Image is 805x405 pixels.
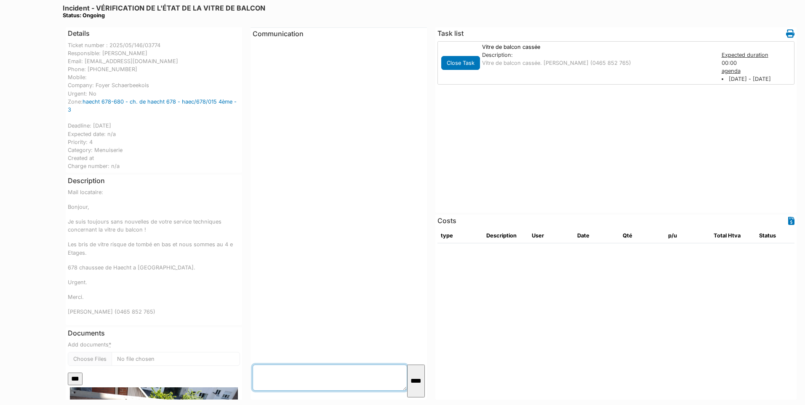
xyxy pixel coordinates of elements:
[63,4,265,19] h6: Incident - VÉRIFICATION DE L'ÉTAT DE LA VITRE DE BALCON
[786,29,794,38] i: Work order
[714,232,727,239] span: translation missing: en.total
[68,341,111,349] label: Add documents
[722,51,793,59] div: Expected duration
[68,329,240,337] h6: Documents
[253,29,304,38] span: translation missing: en.communication.communication
[483,228,528,243] th: Description
[482,51,713,59] div: Description:
[478,43,717,51] div: Vitre de balcon cassée
[482,59,713,67] p: Vitre de balcon cassée. [PERSON_NAME] (0465 852 765)
[68,29,90,37] h6: Details
[68,240,240,256] p: Les bris de vitre risque de tombé en bas et nous sommes au 4 e Etages.
[528,228,574,243] th: User
[728,232,741,239] span: translation missing: en.HTVA
[68,41,240,171] div: Ticket number : 2025/05/146/03774 Responsible: [PERSON_NAME] Email: [EMAIL_ADDRESS][DOMAIN_NAME] ...
[63,12,265,19] div: Status: Ongoing
[722,75,793,83] li: [DATE] - [DATE]
[756,228,801,243] th: Status
[68,188,240,196] p: Mail locataire:
[717,51,797,83] div: 00:00
[437,228,483,243] th: type
[68,218,240,234] p: Je suis toujours sans nouvelles de votre service techniques concernant la vitre du balcon !
[68,278,240,286] p: Urgent.
[68,99,237,113] a: haecht 678-680 - ch. de haecht 678 - haec/678/015 4ème - 3
[109,341,111,348] abbr: required
[447,60,474,66] span: translation missing: en.todo.action.close_task
[68,203,240,211] p: Bonjour,
[619,228,665,243] th: Qté
[437,29,464,37] h6: Task list
[665,228,710,243] th: p/u
[68,177,105,185] h6: Description
[574,228,619,243] th: Date
[437,217,456,225] h6: Costs
[68,308,240,316] p: [PERSON_NAME] (0465 852 765)
[68,264,240,272] p: 678 chaussee de Haecht a [GEOGRAPHIC_DATA].
[441,58,480,67] a: Close Task
[68,293,240,301] p: Merci.
[722,67,793,75] div: agenda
